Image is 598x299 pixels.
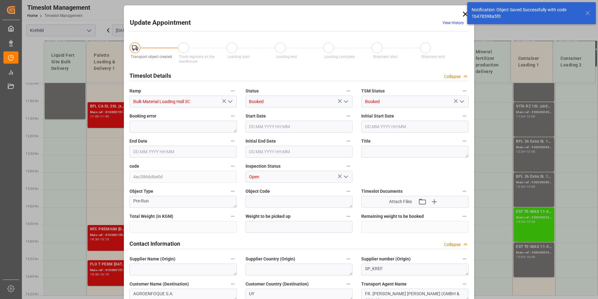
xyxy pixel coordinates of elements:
[246,121,353,133] input: DD.MM.YYYY HH:MM
[246,163,281,170] span: Inspection Status
[129,163,139,170] span: code
[324,55,355,59] span: Loading complete
[344,87,352,95] button: Status
[229,255,237,263] button: Supplier Name (Origin)
[460,112,469,120] button: Initial Start Date
[460,137,469,145] button: Title
[276,55,297,59] span: Loading end
[129,71,171,80] h2: Timeslot Details
[229,162,237,170] button: code
[460,255,469,263] button: Supplier number (Origin)
[246,281,309,287] span: Customer Country (Destination)
[341,97,350,107] button: open menu
[460,87,469,95] button: TSM Status
[129,281,189,287] span: Customer Name (Destination)
[130,18,191,28] h2: Update Appointment
[460,212,469,220] button: Remaining weight to be booked
[361,213,424,220] span: Remaining weight to be booked
[246,96,353,108] input: Type to search/select
[344,212,352,220] button: Weight to be picked up
[444,73,461,80] div: Collapse
[361,121,469,133] input: DD.MM.YYYY HH:MM
[361,281,407,287] span: Transport Agent Name
[246,213,291,220] span: Weight to be picked up
[129,239,180,248] h2: Contact Information
[246,256,295,262] span: Supplier Country (Origin)
[129,138,147,144] span: End Date
[227,55,250,59] span: Loading start
[246,188,270,195] span: Object Code
[129,88,141,94] span: Ramp
[229,137,237,145] button: End Date
[225,97,234,107] button: open menu
[229,212,237,220] button: Total Weight (in KGM)
[457,97,466,107] button: open menu
[129,196,237,208] textarea: Pre-Run
[344,112,352,120] button: Start Date
[229,187,237,195] button: Object Type
[129,96,237,108] input: Type to search/select
[444,241,461,248] div: Collapse
[179,55,214,64] span: Truck registers at the warehouse
[460,187,469,195] button: Timeslot Documents
[361,256,411,262] span: Supplier number (Origin)
[361,88,385,94] span: TSM Status
[344,255,352,263] button: Supplier Country (Origin)
[344,162,352,170] button: Inspection Status
[129,188,153,195] span: Object Type
[129,113,156,119] span: Booking error
[246,146,353,158] input: DD.MM.YYYY HH:MM
[344,137,352,145] button: Initial End Date
[229,112,237,120] button: Booking error
[246,138,276,144] span: Initial End Date
[229,87,237,95] button: Ramp
[460,280,469,288] button: Transport Agent Name
[344,280,352,288] button: Customer Country (Destination)
[443,21,464,25] a: View History
[129,213,173,220] span: Total Weight (in KGM)
[361,138,371,144] span: Title
[472,7,579,20] div: Notification: Object Saved Successfully with code 1b478398a5f0
[389,198,412,205] span: Attach Files
[229,280,237,288] button: Customer Name (Destination)
[361,264,469,275] textarea: SP_KREF
[129,146,237,158] input: DD.MM.YYYY HH:MM
[344,187,352,195] button: Object Code
[361,188,403,195] span: Timeslot Documents
[129,256,175,262] span: Supplier Name (Origin)
[246,113,266,119] span: Start Date
[361,113,394,119] span: Initial Start Date
[341,172,350,182] button: open menu
[246,88,259,94] span: Status
[131,55,172,59] span: Transport object created
[373,55,398,59] span: Shipment start
[421,55,445,59] span: Shipment end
